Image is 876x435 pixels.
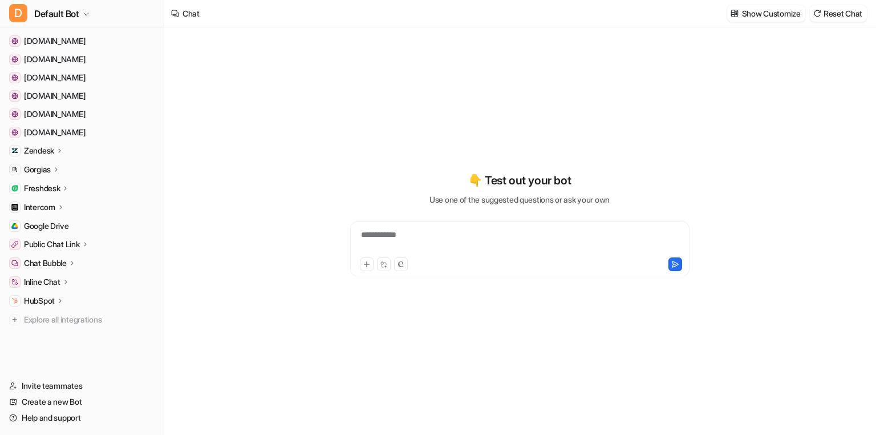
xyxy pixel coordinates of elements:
[5,378,159,394] a: Invite teammates
[24,90,86,102] span: [DOMAIN_NAME]
[9,4,27,22] span: D
[24,202,55,213] p: Intercom
[24,108,86,120] span: [DOMAIN_NAME]
[24,311,155,329] span: Explore all integrations
[11,185,18,192] img: Freshdesk
[5,88,159,104] a: www.programiz.com[DOMAIN_NAME]
[731,9,739,18] img: customize
[24,276,60,288] p: Inline Chat
[5,51,159,67] a: mail.google.com[DOMAIN_NAME]
[24,145,54,156] p: Zendesk
[9,314,21,325] img: explore all integrations
[5,312,159,328] a: Explore all integrations
[5,394,159,410] a: Create a new Bot
[24,295,55,307] p: HubSpot
[11,92,18,99] img: www.programiz.com
[5,106,159,122] a: www.npmjs.com[DOMAIN_NAME]
[468,172,571,189] p: 👇 Test out your bot
[5,218,159,234] a: Google DriveGoogle Drive
[24,220,69,232] span: Google Drive
[24,54,86,65] span: [DOMAIN_NAME]
[11,129,18,136] img: faq.heartandsoil.co
[11,74,18,81] img: codesandbox.io
[5,410,159,426] a: Help and support
[11,297,18,304] img: HubSpot
[5,70,159,86] a: codesandbox.io[DOMAIN_NAME]
[11,204,18,211] img: Intercom
[11,111,18,118] img: www.npmjs.com
[742,7,801,19] p: Show Customize
[24,183,60,194] p: Freshdesk
[810,5,867,22] button: Reset Chat
[5,124,159,140] a: faq.heartandsoil.co[DOMAIN_NAME]
[11,223,18,229] img: Google Drive
[24,257,67,269] p: Chat Bubble
[182,7,200,19] div: Chat
[11,166,18,173] img: Gorgias
[11,241,18,248] img: Public Chat Link
[11,38,18,45] img: www.intercom.com
[11,279,18,285] img: Inline Chat
[24,35,86,47] span: [DOMAIN_NAME]
[24,127,86,138] span: [DOMAIN_NAME]
[5,33,159,49] a: www.intercom.com[DOMAIN_NAME]
[24,164,51,175] p: Gorgias
[24,239,80,250] p: Public Chat Link
[11,56,18,63] img: mail.google.com
[727,5,805,22] button: Show Customize
[11,147,18,154] img: Zendesk
[429,194,610,206] p: Use one of the suggested questions or ask your own
[813,9,821,18] img: reset
[11,260,18,267] img: Chat Bubble
[24,72,86,83] span: [DOMAIN_NAME]
[34,6,79,22] span: Default Bot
